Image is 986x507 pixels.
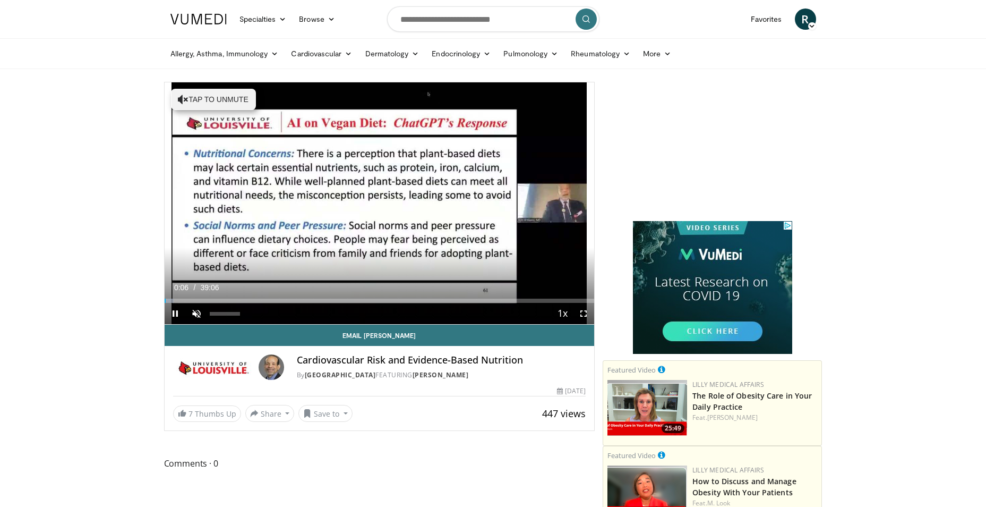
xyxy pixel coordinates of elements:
div: [DATE] [557,386,586,396]
a: Pulmonology [497,43,564,64]
iframe: Advertisement [633,82,792,215]
a: 7 Thumbs Up [173,405,241,422]
a: Rheumatology [564,43,637,64]
video-js: Video Player [165,82,595,325]
a: Favorites [744,9,788,30]
a: [GEOGRAPHIC_DATA] [305,370,376,379]
h4: Cardiovascular Risk and Evidence-Based Nutrition [297,354,586,366]
div: By FEATURING [297,370,586,380]
a: Allergy, Asthma, Immunology [164,43,285,64]
a: R [795,9,816,30]
a: Email [PERSON_NAME] [165,325,595,346]
a: Endocrinology [425,43,497,64]
div: Progress Bar [165,299,595,303]
span: 25:49 [662,424,684,433]
small: Featured Video [607,365,656,375]
span: 39:06 [201,283,219,292]
a: Specialties [233,9,293,30]
button: Save to [298,405,353,422]
a: The Role of Obesity Care in Your Daily Practice [692,391,812,412]
span: 0:06 [174,283,188,292]
a: 25:49 [607,380,687,436]
a: [PERSON_NAME] [707,413,758,422]
a: More [637,43,678,64]
button: Tap to unmute [171,89,256,110]
button: Pause [165,303,186,324]
a: How to Discuss and Manage Obesity With Your Patients [692,476,796,497]
a: Lilly Medical Affairs [692,466,764,475]
a: Lilly Medical Affairs [692,380,764,389]
iframe: Advertisement [633,221,792,354]
a: Browse [293,9,341,30]
input: Search topics, interventions [387,6,599,32]
img: Avatar [259,354,284,380]
a: Cardiovascular [285,43,358,64]
span: 7 [188,409,193,419]
span: Comments 0 [164,457,595,470]
img: University of Louisville [173,354,254,380]
button: Playback Rate [552,303,573,324]
img: e1208b6b-349f-4914-9dd7-f97803bdbf1d.png.150x105_q85_crop-smart_upscale.png [607,380,687,436]
div: Feat. [692,413,817,422]
img: VuMedi Logo [170,14,227,24]
button: Fullscreen [573,303,594,324]
button: Share [245,405,295,422]
small: Featured Video [607,451,656,460]
span: / [194,283,196,292]
div: Volume Level [210,312,240,316]
button: Unmute [186,303,207,324]
span: 447 views [542,407,586,420]
a: Dermatology [359,43,426,64]
a: [PERSON_NAME] [413,370,469,379]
